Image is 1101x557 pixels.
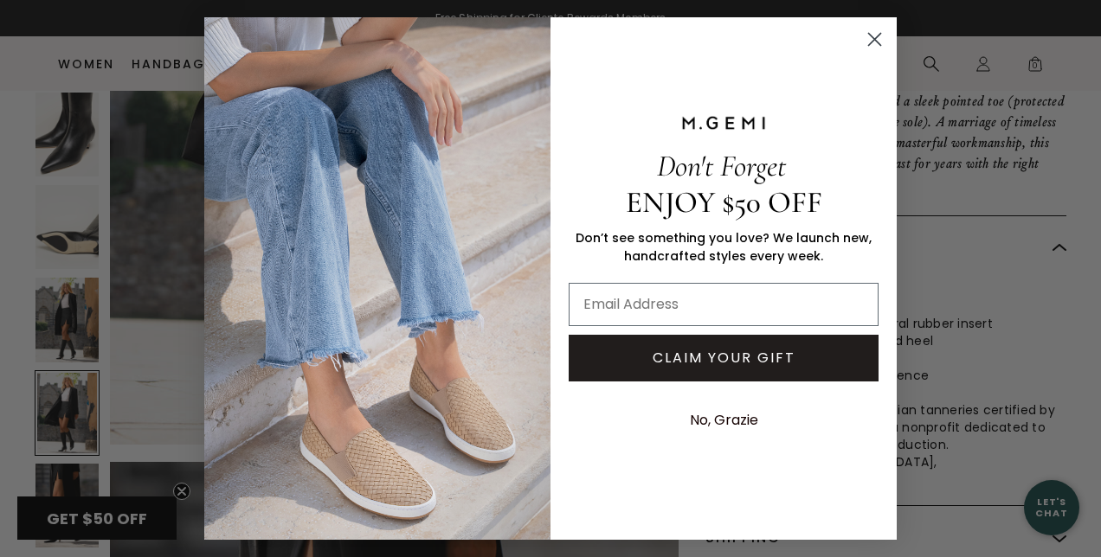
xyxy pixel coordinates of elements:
[681,399,767,442] button: No, Grazie
[576,229,872,265] span: Don’t see something you love? We launch new, handcrafted styles every week.
[626,184,822,221] span: ENJOY $50 OFF
[680,115,767,131] img: M.GEMI
[569,283,879,326] input: Email Address
[569,335,879,381] button: CLAIM YOUR GIFT
[204,17,550,540] img: M.Gemi
[657,148,786,184] span: Don't Forget
[860,24,890,54] button: Close dialog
